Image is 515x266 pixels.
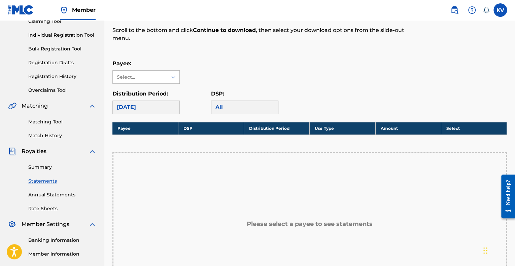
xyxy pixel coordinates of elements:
[211,90,224,97] label: DSP:
[28,132,96,139] a: Match History
[88,102,96,110] img: expand
[450,6,458,14] img: search
[28,178,96,185] a: Statements
[22,220,69,228] span: Member Settings
[310,122,375,135] th: Use Type
[8,220,16,228] img: Member Settings
[117,74,163,81] div: Select...
[60,6,68,14] img: Top Rightsholder
[28,73,96,80] a: Registration History
[28,164,96,171] a: Summary
[441,122,507,135] th: Select
[28,87,96,94] a: Overclaims Tool
[8,147,16,155] img: Royalties
[28,251,96,258] a: Member Information
[247,220,373,228] h5: Please select a payee to see statements
[483,7,489,13] div: Notifications
[28,18,96,25] a: Claiming Tool
[483,240,487,261] div: Drag
[28,59,96,66] a: Registration Drafts
[493,3,507,17] div: User Menu
[244,122,310,135] th: Distribution Period
[88,147,96,155] img: expand
[496,169,515,223] iframe: Resource Center
[28,32,96,39] a: Individual Registration Tool
[22,102,48,110] span: Matching
[468,6,476,14] img: help
[178,122,244,135] th: DSP
[193,27,256,33] strong: Continue to download
[112,122,178,135] th: Payee
[112,90,168,97] label: Distribution Period:
[112,26,416,42] p: Scroll to the bottom and click , then select your download options from the slide-out menu.
[28,45,96,52] a: Bulk Registration Tool
[375,122,441,135] th: Amount
[88,220,96,228] img: expand
[28,237,96,244] a: Banking Information
[22,147,46,155] span: Royalties
[28,118,96,125] a: Matching Tool
[481,234,515,266] iframe: Chat Widget
[448,3,461,17] a: Public Search
[8,5,34,15] img: MLC Logo
[112,60,131,67] label: Payee:
[8,102,16,110] img: Matching
[465,3,479,17] div: Help
[28,191,96,198] a: Annual Statements
[72,6,96,14] span: Member
[28,205,96,212] a: Rate Sheets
